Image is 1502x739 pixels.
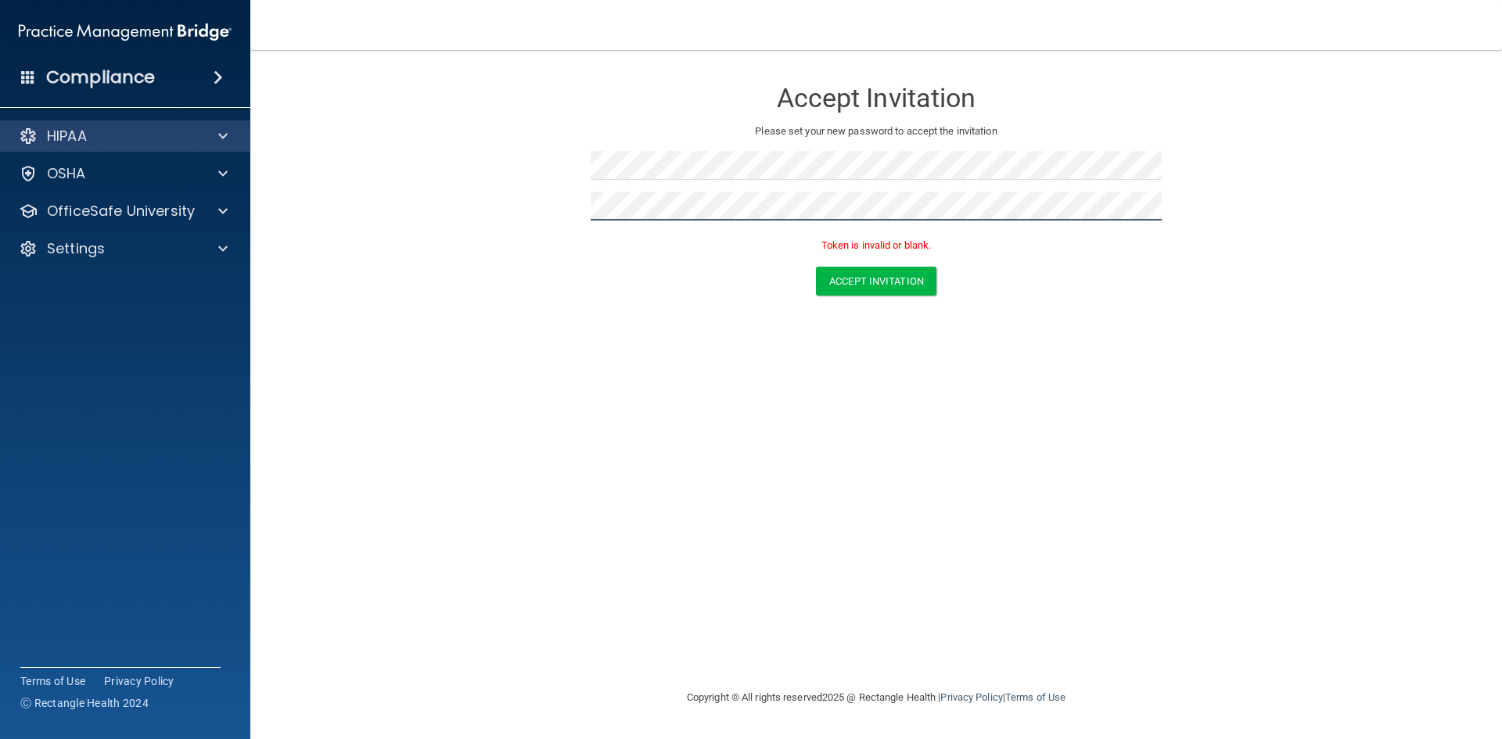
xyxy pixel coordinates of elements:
[19,202,228,221] a: OfficeSafe University
[20,673,85,689] a: Terms of Use
[47,164,86,183] p: OSHA
[20,695,149,711] span: Ⓒ Rectangle Health 2024
[46,66,155,88] h4: Compliance
[47,127,87,145] p: HIPAA
[19,16,232,48] img: PMB logo
[19,164,228,183] a: OSHA
[19,127,228,145] a: HIPAA
[602,122,1150,141] p: Please set your new password to accept the invitation
[940,691,1002,703] a: Privacy Policy
[591,236,1162,255] p: Token is invalid or blank.
[104,673,174,689] a: Privacy Policy
[1005,691,1065,703] a: Terms of Use
[591,673,1162,723] div: Copyright © All rights reserved 2025 @ Rectangle Health | |
[47,239,105,258] p: Settings
[47,202,195,221] p: OfficeSafe University
[816,267,936,296] button: Accept Invitation
[591,84,1162,113] h3: Accept Invitation
[19,239,228,258] a: Settings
